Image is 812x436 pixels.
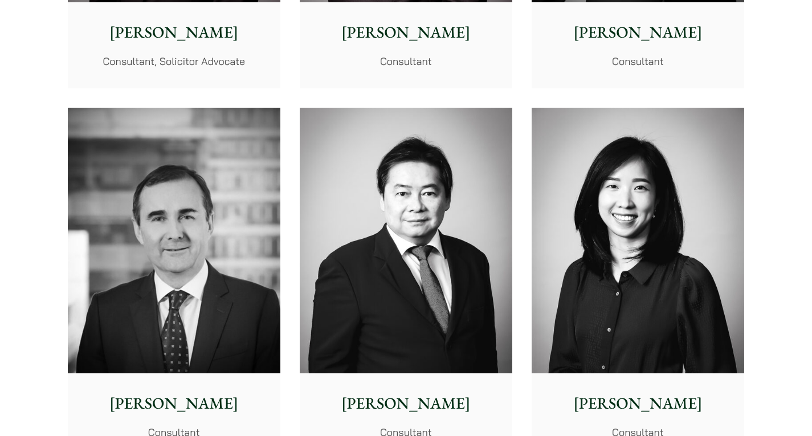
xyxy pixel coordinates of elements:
p: [PERSON_NAME] [309,21,503,44]
p: Consultant [541,54,735,69]
p: Consultant, Solicitor Advocate [77,54,271,69]
p: Consultant [309,54,503,69]
p: [PERSON_NAME] [77,21,271,44]
p: [PERSON_NAME] [309,392,503,415]
p: [PERSON_NAME] [541,21,735,44]
p: [PERSON_NAME] [77,392,271,415]
p: [PERSON_NAME] [541,392,735,415]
